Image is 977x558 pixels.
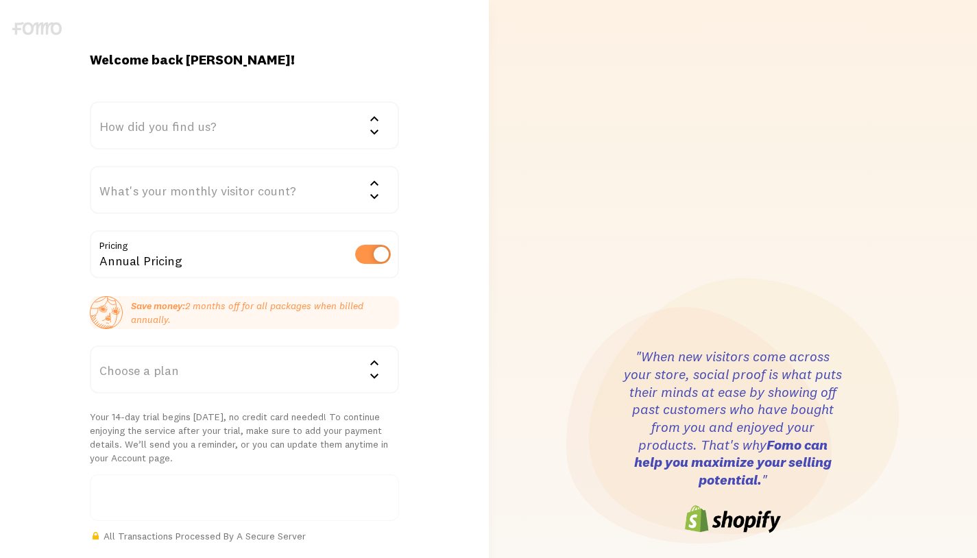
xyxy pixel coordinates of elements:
[90,345,399,393] div: Choose a plan
[90,51,399,69] h1: Welcome back [PERSON_NAME]!
[90,230,399,280] div: Annual Pricing
[12,22,62,35] img: fomo-logo-gray-b99e0e8ada9f9040e2984d0d95b3b12da0074ffd48d1e5cb62ac37fc77b0b268.svg
[99,492,390,504] iframe: Secure card payment input frame
[131,299,399,326] p: 2 months off for all packages when billed annually.
[90,166,399,214] div: What's your monthly visitor count?
[90,529,399,543] p: All Transactions Processed By A Secure Server
[623,348,843,489] h3: "When new visitors come across your store, social proof is what puts their minds at ease by showi...
[90,410,399,465] p: Your 14-day trial begins [DATE], no credit card needed! To continue enjoying the service after yo...
[685,505,781,533] img: shopify-logo-6cb0242e8808f3daf4ae861e06351a6977ea544d1a5c563fd64e3e69b7f1d4c4.png
[90,101,399,149] div: How did you find us?
[131,300,185,312] strong: Save money:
